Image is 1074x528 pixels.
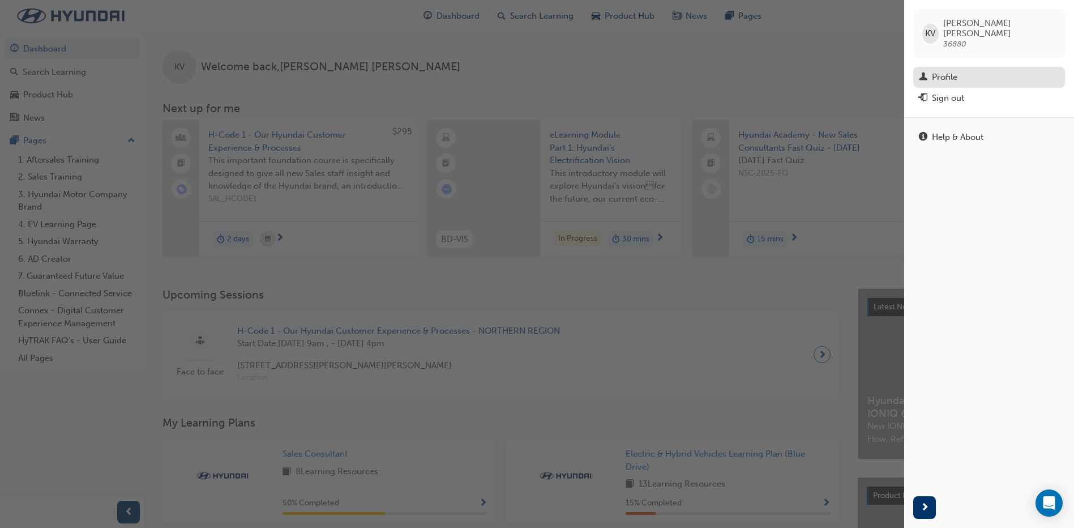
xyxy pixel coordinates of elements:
[919,133,927,143] span: info-icon
[913,127,1065,148] a: Help & About
[932,131,983,144] div: Help & About
[943,18,1056,39] span: [PERSON_NAME] [PERSON_NAME]
[925,27,935,40] span: KV
[913,67,1065,88] a: Profile
[932,92,964,105] div: Sign out
[1036,489,1063,517] div: Open Intercom Messenger
[921,501,929,515] span: next-icon
[913,88,1065,109] button: Sign out
[932,71,957,84] div: Profile
[943,39,966,49] span: 36880
[919,93,927,104] span: exit-icon
[919,73,927,83] span: man-icon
